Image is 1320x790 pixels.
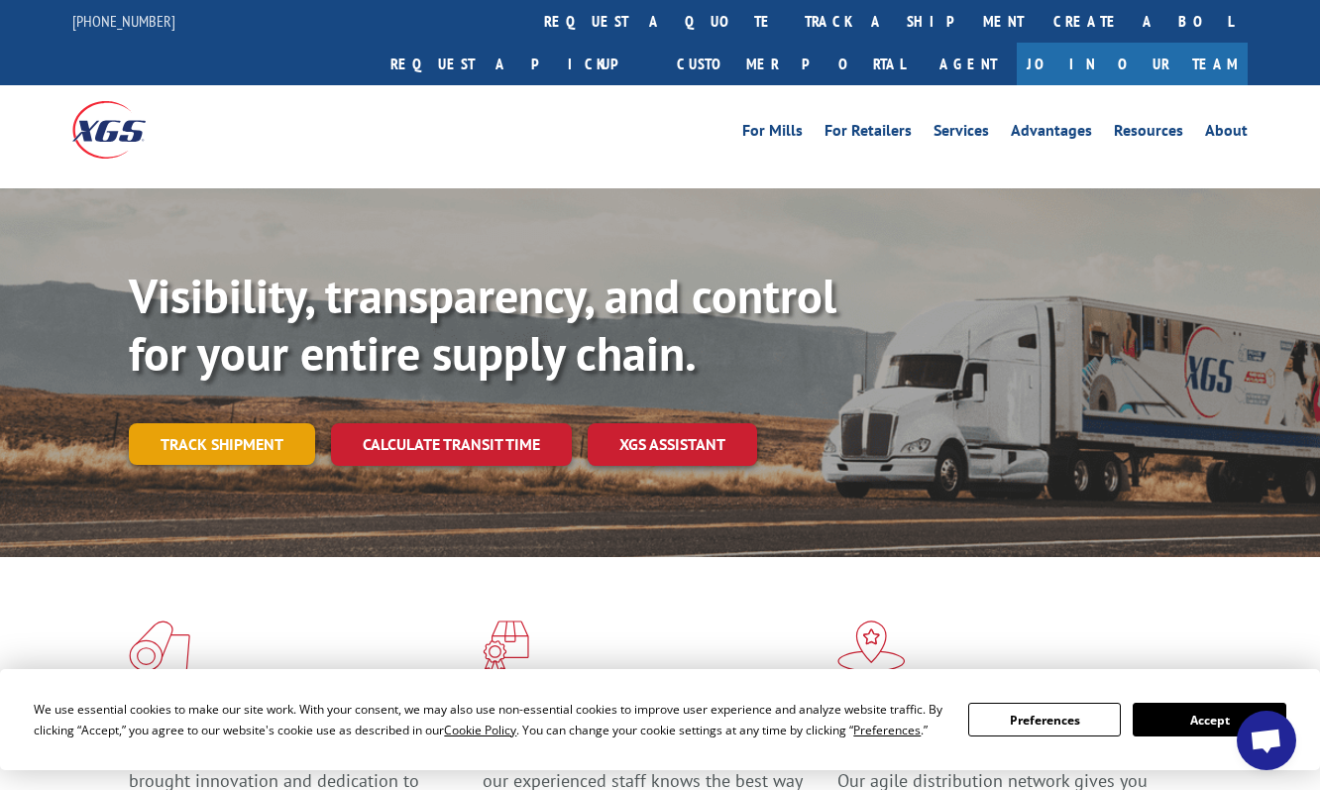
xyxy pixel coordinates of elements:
[1237,711,1296,770] div: Open chat
[1011,123,1092,145] a: Advantages
[72,11,175,31] a: [PHONE_NUMBER]
[837,621,906,672] img: xgs-icon-flagship-distribution-model-red
[1114,123,1183,145] a: Resources
[1133,703,1285,736] button: Accept
[129,423,315,465] a: Track shipment
[968,703,1121,736] button: Preferences
[34,699,944,740] div: We use essential cookies to make our site work. With your consent, we may also use non-essential ...
[331,423,572,466] a: Calculate transit time
[920,43,1017,85] a: Agent
[853,722,921,738] span: Preferences
[376,43,662,85] a: Request a pickup
[1017,43,1248,85] a: Join Our Team
[742,123,803,145] a: For Mills
[934,123,989,145] a: Services
[1205,123,1248,145] a: About
[129,621,190,672] img: xgs-icon-total-supply-chain-intelligence-red
[129,265,836,384] b: Visibility, transparency, and control for your entire supply chain.
[483,621,529,672] img: xgs-icon-focused-on-flooring-red
[825,123,912,145] a: For Retailers
[444,722,516,738] span: Cookie Policy
[588,423,757,466] a: XGS ASSISTANT
[662,43,920,85] a: Customer Portal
